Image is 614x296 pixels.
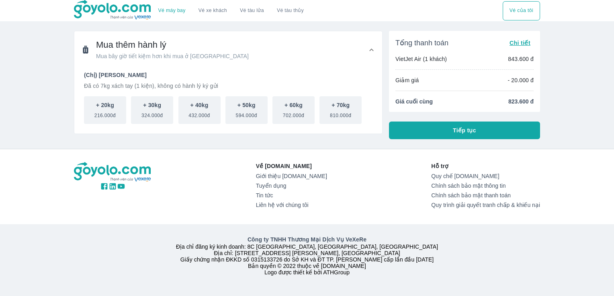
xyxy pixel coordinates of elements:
button: + 20kg216.000đ [84,96,126,124]
a: Quy chế [DOMAIN_NAME] [431,173,540,179]
a: Quy trình giải quyết tranh chấp & khiếu nại [431,202,540,208]
span: 432.000đ [188,109,210,119]
button: Vé tàu thủy [270,1,310,20]
p: Giảm giá [395,76,419,84]
span: Tổng thanh toán [395,38,448,48]
span: Chi tiết [510,40,530,46]
button: Vé của tôi [503,1,540,20]
p: + 40kg [190,101,209,109]
p: (Chị) [PERSON_NAME] [84,71,372,79]
span: 324.000đ [141,109,163,119]
a: Vé tàu lửa [233,1,270,20]
div: choose transportation mode [152,1,310,20]
p: 843.600 đ [508,55,534,63]
p: Đã có 7kg xách tay (1 kiện), không có hành lý ký gửi [84,82,372,90]
span: Mua thêm hành lý [96,39,249,51]
a: Giới thiệu [DOMAIN_NAME] [256,173,327,179]
span: 702.000đ [283,109,304,119]
img: logo [74,162,152,182]
p: + 50kg [237,101,256,109]
a: Liên hệ với chúng tôi [256,202,327,208]
p: + 20kg [96,101,114,109]
button: + 60kg702.000đ [272,96,315,124]
p: VietJet Air (1 khách) [395,55,447,63]
span: 810.000đ [330,109,351,119]
button: + 30kg324.000đ [131,96,173,124]
span: Tiếp tục [453,126,476,134]
div: Địa chỉ đăng ký kinh doanh: 8C [GEOGRAPHIC_DATA], [GEOGRAPHIC_DATA], [GEOGRAPHIC_DATA] Địa chỉ: [... [69,235,545,276]
div: Mua thêm hành lýMua bây giờ tiết kiệm hơn khi mua ở [GEOGRAPHIC_DATA] [74,68,382,134]
p: + 70kg [332,101,350,109]
p: - 20.000 đ [508,76,534,84]
p: Hỗ trợ [431,162,540,170]
a: Tuyển dụng [256,182,327,189]
button: Tiếp tục [389,122,540,139]
span: Mua bây giờ tiết kiệm hơn khi mua ở [GEOGRAPHIC_DATA] [96,52,249,60]
p: + 60kg [284,101,303,109]
a: Chính sách bảo mật thông tin [431,182,540,189]
a: Chính sách bảo mật thanh toán [431,192,540,199]
a: Vé xe khách [199,8,227,14]
a: Vé máy bay [158,8,186,14]
a: Tin tức [256,192,327,199]
span: Giá cuối cùng [395,97,433,105]
span: 216.000đ [94,109,116,119]
div: choose transportation mode [503,1,540,20]
button: + 50kg594.000đ [225,96,268,124]
span: 594.000đ [236,109,257,119]
p: + 30kg [143,101,161,109]
button: + 40kg432.000đ [178,96,221,124]
div: scrollable baggage options [84,96,372,124]
p: Về [DOMAIN_NAME] [256,162,327,170]
button: Chi tiết [506,37,534,49]
span: 823.600 đ [508,97,534,105]
p: Công ty TNHH Thương Mại Dịch Vụ VeXeRe [76,235,538,243]
div: Mua thêm hành lýMua bây giờ tiết kiệm hơn khi mua ở [GEOGRAPHIC_DATA] [74,31,382,68]
button: + 70kg810.000đ [319,96,362,124]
